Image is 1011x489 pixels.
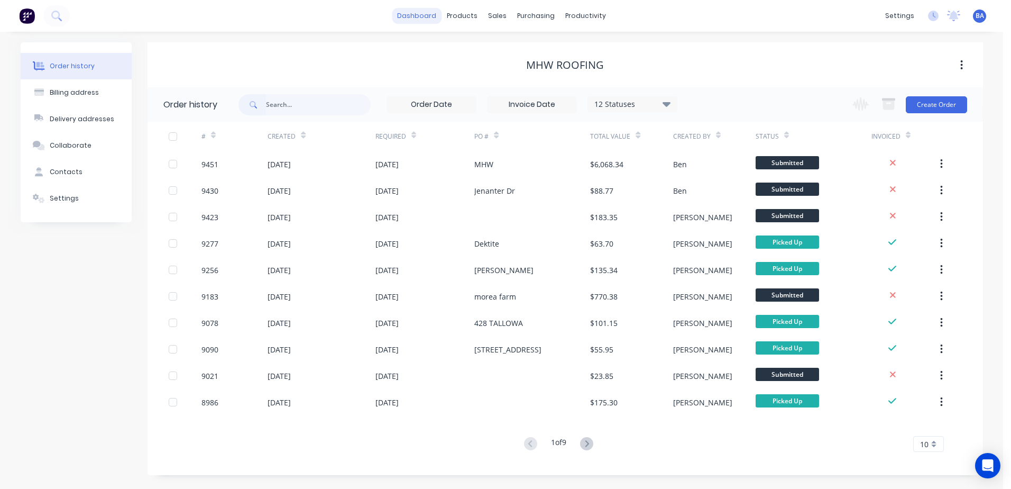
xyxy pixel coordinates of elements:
[756,368,819,381] span: Submitted
[673,185,687,196] div: Ben
[756,122,871,151] div: Status
[375,132,406,141] div: Required
[474,185,515,196] div: Jenanter Dr
[375,122,475,151] div: Required
[375,212,399,223] div: [DATE]
[673,265,732,276] div: [PERSON_NAME]
[50,194,79,203] div: Settings
[590,265,618,276] div: $135.34
[268,265,291,276] div: [DATE]
[474,238,499,249] div: Dektite
[201,318,218,329] div: 9078
[590,344,613,355] div: $55.95
[201,370,218,382] div: 9021
[50,114,114,124] div: Delivery addresses
[590,318,618,329] div: $101.15
[268,185,291,196] div: [DATE]
[268,122,375,151] div: Created
[474,291,516,302] div: morea farm
[673,291,732,302] div: [PERSON_NAME]
[590,185,613,196] div: $88.77
[474,344,541,355] div: [STREET_ADDRESS]
[21,132,132,159] button: Collaborate
[512,8,560,24] div: purchasing
[268,212,291,223] div: [DATE]
[474,132,489,141] div: PO #
[442,8,483,24] div: products
[673,159,687,170] div: Ben
[268,159,291,170] div: [DATE]
[392,8,442,24] a: dashboard
[590,159,623,170] div: $6,068.34
[375,265,399,276] div: [DATE]
[201,132,206,141] div: #
[673,370,732,382] div: [PERSON_NAME]
[673,212,732,223] div: [PERSON_NAME]
[201,291,218,302] div: 9183
[201,397,218,408] div: 8986
[526,59,604,71] div: MHW Roofing
[880,8,920,24] div: settings
[375,185,399,196] div: [DATE]
[756,236,819,249] span: Picked Up
[673,344,732,355] div: [PERSON_NAME]
[673,318,732,329] div: [PERSON_NAME]
[590,370,613,382] div: $23.85
[201,344,218,355] div: 9090
[268,318,291,329] div: [DATE]
[375,291,399,302] div: [DATE]
[590,397,618,408] div: $175.30
[266,94,371,115] input: Search...
[590,132,630,141] div: Total Value
[906,96,967,113] button: Create Order
[50,61,95,71] div: Order history
[201,265,218,276] div: 9256
[673,238,732,249] div: [PERSON_NAME]
[163,98,217,111] div: Order history
[673,132,711,141] div: Created By
[50,167,82,177] div: Contacts
[756,341,819,355] span: Picked Up
[375,318,399,329] div: [DATE]
[201,185,218,196] div: 9430
[19,8,35,24] img: Factory
[474,159,493,170] div: MHW
[268,132,296,141] div: Created
[483,8,512,24] div: sales
[268,238,291,249] div: [DATE]
[375,238,399,249] div: [DATE]
[268,370,291,382] div: [DATE]
[375,397,399,408] div: [DATE]
[756,209,819,222] span: Submitted
[871,122,938,151] div: Invoiced
[673,122,756,151] div: Created By
[590,291,618,302] div: $770.38
[268,344,291,355] div: [DATE]
[551,437,566,452] div: 1 of 9
[474,122,590,151] div: PO #
[375,344,399,355] div: [DATE]
[756,315,819,328] span: Picked Up
[268,397,291,408] div: [DATE]
[474,265,534,276] div: [PERSON_NAME]
[387,97,476,113] input: Order Date
[590,238,613,249] div: $63.70
[756,394,819,408] span: Picked Up
[756,156,819,169] span: Submitted
[474,318,523,329] div: 428 TALLOWA
[588,98,677,110] div: 12 Statuses
[590,212,618,223] div: $183.35
[375,159,399,170] div: [DATE]
[21,159,132,185] button: Contacts
[268,291,291,302] div: [DATE]
[21,79,132,106] button: Billing address
[201,159,218,170] div: 9451
[976,11,984,21] span: BA
[201,238,218,249] div: 9277
[673,397,732,408] div: [PERSON_NAME]
[590,122,673,151] div: Total Value
[375,370,399,382] div: [DATE]
[560,8,611,24] div: productivity
[21,53,132,79] button: Order history
[488,97,576,113] input: Invoice Date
